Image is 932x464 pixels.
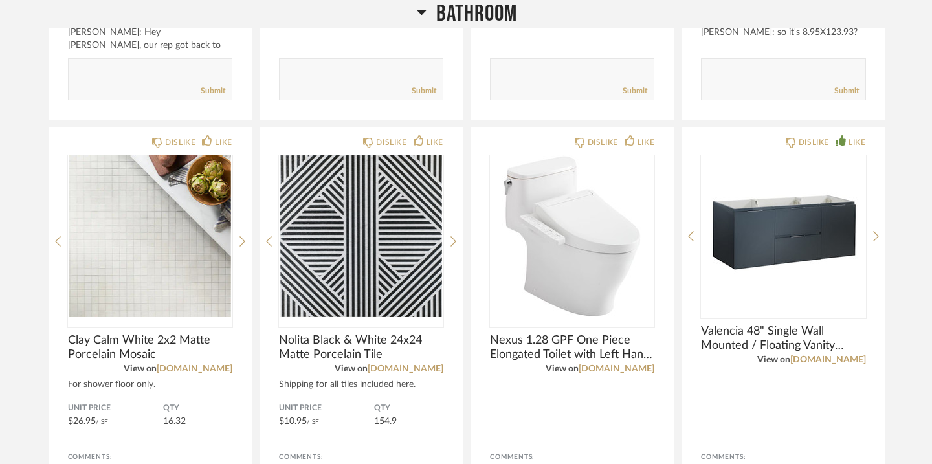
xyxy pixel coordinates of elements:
img: undefined [490,155,654,317]
a: [DOMAIN_NAME] [790,355,866,364]
span: Nexus 1.28 GPF One Piece Elongated Toilet with Left Hand Lever - Bidet Seat Included [490,333,654,362]
div: Comments: [279,450,443,463]
img: undefined [279,155,443,317]
div: Shipping for all tiles included here. [279,379,443,390]
div: DISLIKE [165,136,195,149]
a: Submit [834,85,859,96]
span: View on [335,364,368,373]
div: Comments: [490,450,654,463]
div: Comments: [68,450,232,463]
span: Unit Price [279,403,374,414]
a: Submit [623,85,647,96]
a: [DOMAIN_NAME] [157,364,232,373]
span: / SF [307,419,319,425]
div: DISLIKE [588,136,618,149]
span: QTY [163,403,232,414]
div: 0 [68,155,232,317]
a: [DOMAIN_NAME] [579,364,654,373]
div: DISLIKE [376,136,406,149]
span: Clay Calm White 2x2 Matte Porcelain Mosaic [68,333,232,362]
span: 16.32 [163,417,186,426]
div: LIKE [427,136,443,149]
span: View on [546,364,579,373]
img: undefined [68,155,232,317]
div: Comments: [701,450,865,463]
span: $10.95 [279,417,307,426]
span: $26.95 [68,417,96,426]
div: DISLIKE [799,136,829,149]
div: 0 [279,155,443,317]
span: Valencia 48" Single Wall Mounted / Floating Vanity Cabinet Only - Less Vanity Top [701,324,865,353]
div: [PERSON_NAME]: so it's 8.95X123.93? [701,26,865,39]
span: 154.9 [374,417,397,426]
div: LIKE [215,136,232,149]
div: LIKE [638,136,654,149]
a: Submit [201,85,225,96]
a: [DOMAIN_NAME] [368,364,443,373]
div: LIKE [849,136,865,149]
span: Nolita Black & White 24x24 Matte Porcelain Tile [279,333,443,362]
span: Unit Price [68,403,163,414]
span: QTY [374,403,443,414]
div: For shower floor only. [68,379,232,390]
div: 0 [490,155,654,317]
span: / SF [96,419,108,425]
img: undefined [701,155,865,317]
span: View on [757,355,790,364]
span: View on [124,364,157,373]
a: Submit [412,85,436,96]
